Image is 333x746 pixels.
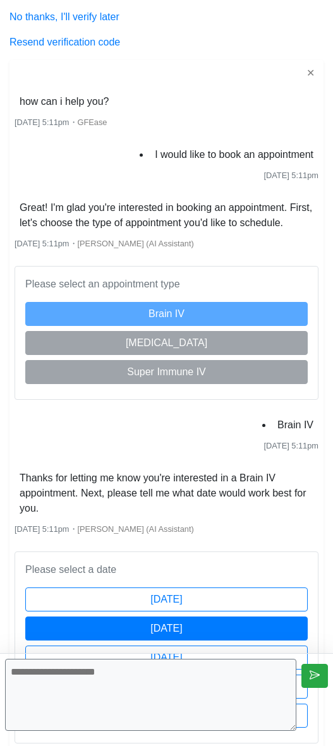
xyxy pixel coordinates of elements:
[25,587,308,611] button: [DATE]
[15,524,70,534] span: [DATE] 5:11pm
[263,171,318,180] span: [DATE] 5:11pm
[303,65,318,81] button: ✕
[78,524,194,534] span: [PERSON_NAME] (AI Assistant)
[9,37,120,47] a: Resend verification code
[25,617,308,641] button: [DATE]
[15,524,194,534] small: ・
[15,239,194,248] small: ・
[78,239,194,248] span: [PERSON_NAME] (AI Assistant)
[78,117,107,127] span: GFEase
[9,11,119,22] a: No thanks, I'll verify later
[15,198,318,233] li: Great! I'm glad you're interested in booking an appointment. First, let's choose the type of appo...
[15,117,70,127] span: [DATE] 5:11pm
[25,360,308,384] button: Super Immune IV
[15,239,70,248] span: [DATE] 5:11pm
[15,117,107,127] small: ・
[25,302,308,326] button: Brain IV
[25,562,308,577] p: Please select a date
[272,415,318,435] li: Brain IV
[263,441,318,450] span: [DATE] 5:11pm
[15,92,114,112] li: how can i help you?
[25,331,308,355] button: [MEDICAL_DATA]
[25,277,308,292] p: Please select an appointment type
[15,468,318,519] li: Thanks for letting me know you're interested in a Brain IV appointment. Next, please tell me what...
[150,145,318,165] li: I would like to book an appointment
[25,646,308,670] button: [DATE]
